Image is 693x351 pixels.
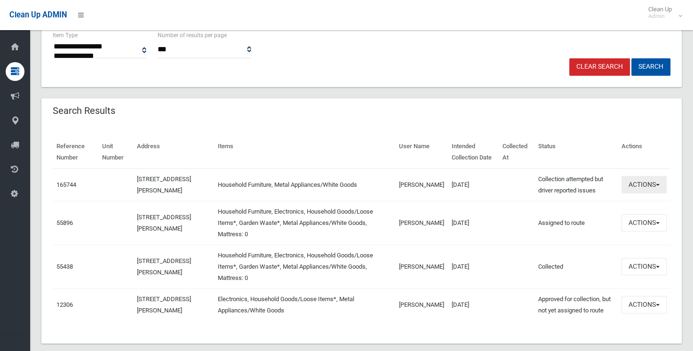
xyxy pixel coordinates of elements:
td: Household Furniture, Metal Appliances/White Goods [214,168,395,201]
td: [PERSON_NAME] [395,168,448,201]
a: [STREET_ADDRESS][PERSON_NAME] [137,214,191,232]
button: Actions [621,258,667,275]
td: [PERSON_NAME] [395,245,448,288]
td: Electronics, Household Goods/Loose Items*, Metal Appliances/White Goods [214,288,395,321]
a: 165744 [56,181,76,188]
a: Clear Search [569,58,630,76]
td: [DATE] [448,288,499,321]
td: [PERSON_NAME] [395,201,448,245]
th: Items [214,136,395,168]
header: Search Results [41,102,127,120]
span: Clean Up [644,6,681,20]
button: Actions [621,214,667,231]
th: User Name [395,136,448,168]
th: Status [534,136,618,168]
button: Actions [621,296,667,313]
a: [STREET_ADDRESS][PERSON_NAME] [137,257,191,276]
th: Unit Number [98,136,133,168]
td: Assigned to route [534,201,618,245]
small: Admin [648,13,672,20]
td: Collected [534,245,618,288]
label: Number of results per page [158,30,227,40]
td: Household Furniture, Electronics, Household Goods/Loose Items*, Garden Waste*, Metal Appliances/W... [214,201,395,245]
th: Reference Number [53,136,98,168]
td: [PERSON_NAME] [395,288,448,321]
td: [DATE] [448,168,499,201]
td: Approved for collection, but not yet assigned to route [534,288,618,321]
a: [STREET_ADDRESS][PERSON_NAME] [137,175,191,194]
a: [STREET_ADDRESS][PERSON_NAME] [137,295,191,314]
td: [DATE] [448,201,499,245]
th: Collected At [499,136,534,168]
th: Address [133,136,215,168]
th: Actions [618,136,670,168]
label: Item Type [53,30,78,40]
span: Clean Up ADMIN [9,10,67,19]
button: Search [631,58,670,76]
td: Household Furniture, Electronics, Household Goods/Loose Items*, Garden Waste*, Metal Appliances/W... [214,245,395,288]
button: Actions [621,176,667,193]
a: 12306 [56,301,73,308]
a: 55438 [56,263,73,270]
a: 55896 [56,219,73,226]
td: Collection attempted but driver reported issues [534,168,618,201]
th: Intended Collection Date [448,136,499,168]
td: [DATE] [448,245,499,288]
